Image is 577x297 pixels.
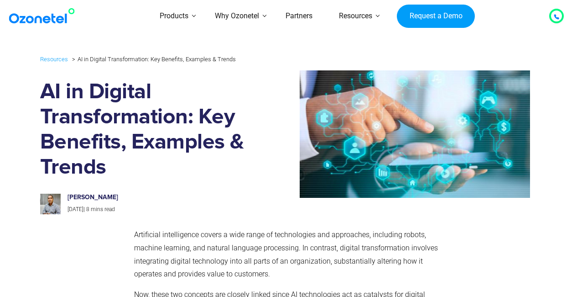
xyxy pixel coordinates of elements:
[40,194,61,214] img: prashanth-kancherla_avatar-200x200.jpeg
[134,230,438,278] span: Artificial intelligence covers a wide range of technologies and approaches, including robots, mac...
[40,54,68,64] a: Resources
[68,206,83,212] span: [DATE]
[40,80,247,180] h1: AI in Digital Transformation: Key Benefits, Examples & Trends
[397,5,475,28] a: Request a Demo
[86,206,89,212] span: 8
[91,206,115,212] span: mins read
[68,205,238,215] p: |
[70,53,236,65] li: AI in Digital Transformation: Key Benefits, Examples & Trends
[68,194,238,202] h6: [PERSON_NAME]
